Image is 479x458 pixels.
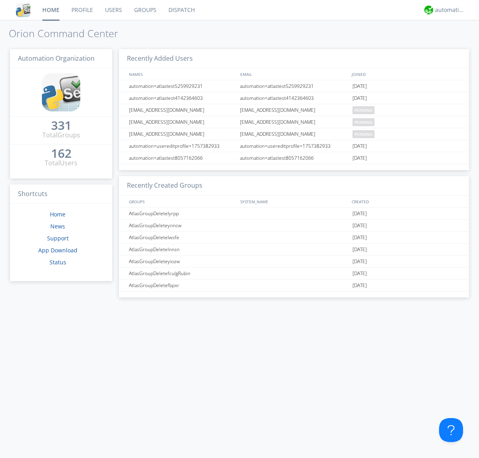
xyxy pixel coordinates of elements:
[45,159,77,168] div: Total Users
[352,280,367,291] span: [DATE]
[47,234,69,242] a: Support
[119,152,469,164] a: automation+atlastest8057162066automation+atlastest8057162066[DATE]
[127,128,238,140] div: [EMAIL_ADDRESS][DOMAIN_NAME]
[119,176,469,196] h3: Recently Created Groups
[352,106,374,114] span: pending
[119,49,469,69] h3: Recently Added Users
[42,131,80,140] div: Total Groups
[127,232,238,243] div: AtlasGroupDeletelwsfe
[38,246,77,254] a: App Download
[352,152,367,164] span: [DATE]
[127,92,238,104] div: automation+atlastest4142364603
[352,220,367,232] span: [DATE]
[119,268,469,280] a: AtlasGroupDeletefculgRubin[DATE]
[51,121,71,131] a: 331
[127,80,238,92] div: automation+atlastest5259929231
[119,256,469,268] a: AtlasGroupDeleteyiozw[DATE]
[127,220,238,231] div: AtlasGroupDeleteynncw
[127,140,238,152] div: automation+usereditprofile+1757382933
[119,232,469,244] a: AtlasGroupDeletelwsfe[DATE]
[16,3,30,17] img: cddb5a64eb264b2086981ab96f4c1ba7
[127,208,238,219] div: AtlasGroupDeletelyrpp
[119,80,469,92] a: automation+atlastest5259929231automation+atlastest5259929231[DATE]
[119,208,469,220] a: AtlasGroupDeletelyrpp[DATE]
[352,92,367,104] span: [DATE]
[238,140,350,152] div: automation+usereditprofile+1757382933
[127,256,238,267] div: AtlasGroupDeleteyiozw
[127,280,238,291] div: AtlasGroupDeletefbpxr
[352,256,367,268] span: [DATE]
[350,196,461,207] div: CREATED
[127,244,238,255] div: AtlasGroupDeletelnnsn
[119,116,469,128] a: [EMAIL_ADDRESS][DOMAIN_NAME][EMAIL_ADDRESS][DOMAIN_NAME]pending
[352,130,374,138] span: pending
[119,140,469,152] a: automation+usereditprofile+1757382933automation+usereditprofile+1757382933[DATE]
[127,68,236,80] div: NAMES
[51,149,71,159] a: 162
[238,196,350,207] div: SYSTEM_NAME
[49,258,66,266] a: Status
[119,128,469,140] a: [EMAIL_ADDRESS][DOMAIN_NAME][EMAIL_ADDRESS][DOMAIN_NAME]pending
[424,6,433,14] img: d2d01cd9b4174d08988066c6d424eccd
[435,6,465,14] div: automation+atlas
[238,80,350,92] div: automation+atlastest5259929231
[352,244,367,256] span: [DATE]
[238,116,350,128] div: [EMAIL_ADDRESS][DOMAIN_NAME]
[238,68,350,80] div: EMAIL
[119,92,469,104] a: automation+atlastest4142364603automation+atlastest4142364603[DATE]
[50,210,65,218] a: Home
[127,116,238,128] div: [EMAIL_ADDRESS][DOMAIN_NAME]
[352,268,367,280] span: [DATE]
[10,184,112,204] h3: Shortcuts
[51,121,71,129] div: 331
[439,418,463,442] iframe: Toggle Customer Support
[352,232,367,244] span: [DATE]
[352,140,367,152] span: [DATE]
[42,73,80,111] img: cddb5a64eb264b2086981ab96f4c1ba7
[238,104,350,116] div: [EMAIL_ADDRESS][DOMAIN_NAME]
[127,104,238,116] div: [EMAIL_ADDRESS][DOMAIN_NAME]
[119,280,469,291] a: AtlasGroupDeletefbpxr[DATE]
[127,268,238,279] div: AtlasGroupDeletefculgRubin
[127,152,238,164] div: automation+atlastest8057162066
[50,222,65,230] a: News
[119,104,469,116] a: [EMAIL_ADDRESS][DOMAIN_NAME][EMAIL_ADDRESS][DOMAIN_NAME]pending
[350,68,461,80] div: JOINED
[238,128,350,140] div: [EMAIL_ADDRESS][DOMAIN_NAME]
[238,152,350,164] div: automation+atlastest8057162066
[18,54,95,63] span: Automation Organization
[51,149,71,157] div: 162
[119,244,469,256] a: AtlasGroupDeletelnnsn[DATE]
[352,208,367,220] span: [DATE]
[238,92,350,104] div: automation+atlastest4142364603
[119,220,469,232] a: AtlasGroupDeleteynncw[DATE]
[127,196,236,207] div: GROUPS
[352,118,374,126] span: pending
[352,80,367,92] span: [DATE]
